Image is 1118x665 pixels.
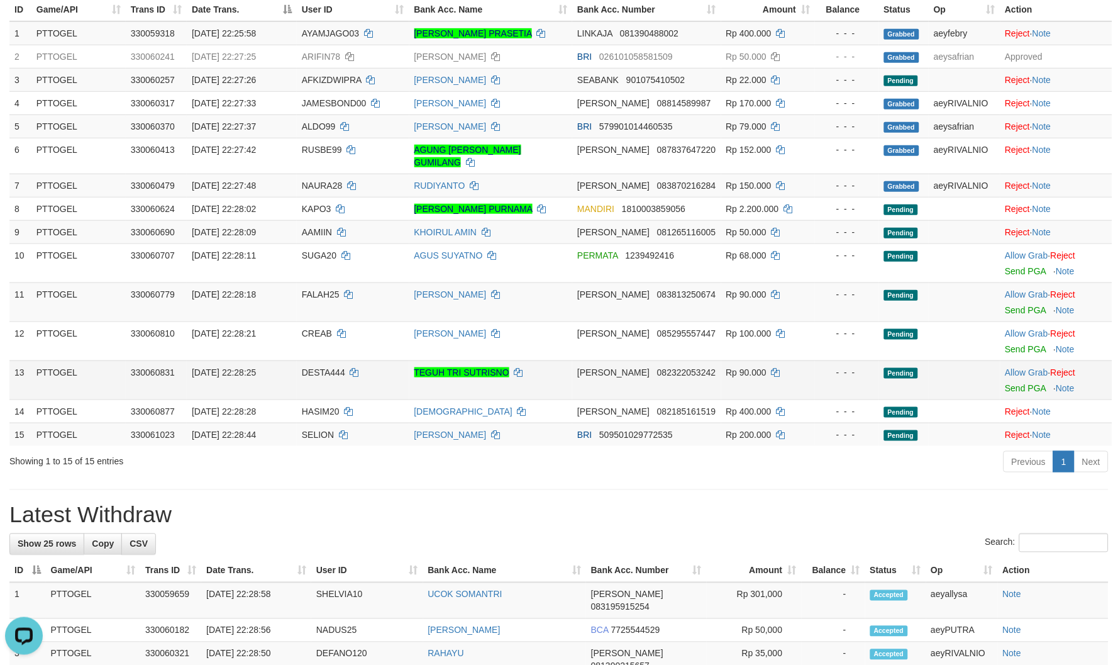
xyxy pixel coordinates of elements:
div: - - - [820,327,873,340]
td: · [1000,68,1112,91]
div: - - - [820,366,873,379]
th: User ID: activate to sort column ascending [311,559,423,583]
td: aeyallysa [926,583,998,619]
span: AFKIZDWIPRA [302,75,362,85]
a: [PERSON_NAME] PRASETIA [414,28,533,38]
td: PTTOGEL [31,21,126,45]
span: 330060831 [131,367,175,377]
td: · [1000,423,1112,446]
span: Copy 081390488002 to clipboard [620,28,678,38]
th: ID: activate to sort column descending [9,559,46,583]
span: Grabbed [884,181,919,192]
div: - - - [820,97,873,109]
th: Bank Acc. Name: activate to sort column ascending [423,559,586,583]
a: [PERSON_NAME] [414,98,487,108]
span: [DATE] 22:28:09 [192,227,256,237]
div: - - - [820,249,873,262]
a: Next [1074,451,1109,472]
a: Allow Grab [1005,367,1048,377]
a: [PERSON_NAME] [414,328,487,338]
td: 13 [9,360,31,400]
span: Copy 083870216284 to clipboard [657,181,716,191]
a: Reject [1005,406,1031,416]
td: aeysafrian [929,45,1000,68]
a: Allow Grab [1005,250,1048,260]
span: 330060707 [131,250,175,260]
div: - - - [820,203,873,215]
a: Note [1032,98,1051,108]
td: PTTOGEL [46,619,140,642]
a: [DEMOGRAPHIC_DATA] [414,406,513,416]
td: 15 [9,423,31,446]
span: 330059318 [131,28,175,38]
a: Note [1032,75,1051,85]
a: Reject [1005,227,1031,237]
span: RUSBE99 [302,145,342,155]
td: NADUS25 [311,619,423,642]
span: Rp 400.000 [726,406,772,416]
a: Note [1032,181,1051,191]
span: [DATE] 22:25:58 [192,28,256,38]
td: · [1000,197,1112,220]
div: - - - [820,226,873,238]
span: 330061023 [131,430,175,440]
span: [DATE] 22:28:25 [192,367,256,377]
td: · [1000,115,1112,138]
span: [DATE] 22:28:44 [192,430,256,440]
span: [DATE] 22:27:33 [192,98,256,108]
a: [PERSON_NAME] [414,289,487,299]
a: Note [1032,121,1051,131]
span: Copy 1239492416 to clipboard [626,250,675,260]
a: Allow Grab [1005,328,1048,338]
span: Rp 2.200.000 [726,204,779,214]
a: Send PGA [1005,344,1046,354]
td: · [1000,21,1112,45]
span: Accepted [870,649,908,660]
th: Bank Acc. Number: activate to sort column ascending [586,559,707,583]
a: Reject [1005,28,1031,38]
td: · [1000,400,1112,423]
td: 14 [9,400,31,423]
span: Copy 081265116005 to clipboard [657,227,716,237]
span: [PERSON_NAME] [591,649,663,659]
td: · [1000,220,1112,243]
a: AGUS SUYATNO [414,250,483,260]
a: Note [1056,305,1075,315]
a: Reject [1051,289,1076,299]
td: PTTOGEL [31,174,126,197]
a: Reject [1005,204,1031,214]
div: - - - [820,179,873,192]
span: 330060779 [131,289,175,299]
a: Show 25 rows [9,534,84,555]
a: [PERSON_NAME] [414,75,487,85]
span: [PERSON_NAME] [577,98,650,108]
div: - - - [820,428,873,441]
a: Note [1003,625,1022,635]
span: Copy 082185161519 to clipboard [657,406,716,416]
th: Op: activate to sort column ascending [926,559,998,583]
span: [PERSON_NAME] [577,367,650,377]
span: Copy 083195915254 to clipboard [591,602,650,612]
td: PTTOGEL [31,220,126,243]
td: PTTOGEL [31,400,126,423]
button: Open LiveChat chat widget [5,5,43,43]
span: HASIM20 [302,406,340,416]
a: KHOIRUL AMIN [414,227,477,237]
span: [DATE] 22:27:42 [192,145,256,155]
span: Rp 22.000 [726,75,767,85]
span: Rp 50.000 [726,227,767,237]
span: · [1005,250,1051,260]
a: CSV [121,534,156,555]
span: Grabbed [884,145,919,156]
span: Rp 400.000 [726,28,772,38]
span: 330060479 [131,181,175,191]
td: 1 [9,583,46,619]
td: 12 [9,321,31,360]
span: 330060241 [131,52,175,62]
span: Rp 79.000 [726,121,767,131]
a: UCOK SOMANTRI [428,590,502,600]
td: 7 [9,174,31,197]
td: · [1000,360,1112,400]
span: SEABANK [577,75,619,85]
a: Send PGA [1005,305,1046,315]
